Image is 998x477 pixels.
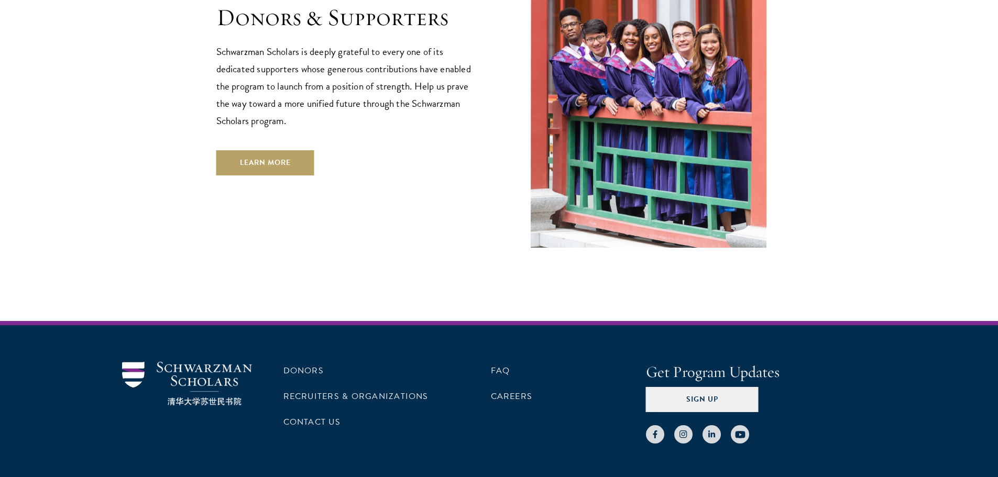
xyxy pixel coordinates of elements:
h1: Donors & Supporters [216,3,478,32]
a: Recruiters & Organizations [283,390,429,403]
a: Contact Us [283,416,341,428]
img: Schwarzman Scholars [122,362,252,405]
h4: Get Program Updates [646,362,876,383]
p: Schwarzman Scholars is deeply grateful to every one of its dedicated supporters whose generous co... [216,43,478,129]
a: Learn More [216,150,314,175]
a: FAQ [491,364,510,377]
a: Donors [283,364,324,377]
button: Sign Up [646,387,759,412]
a: Careers [491,390,533,403]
